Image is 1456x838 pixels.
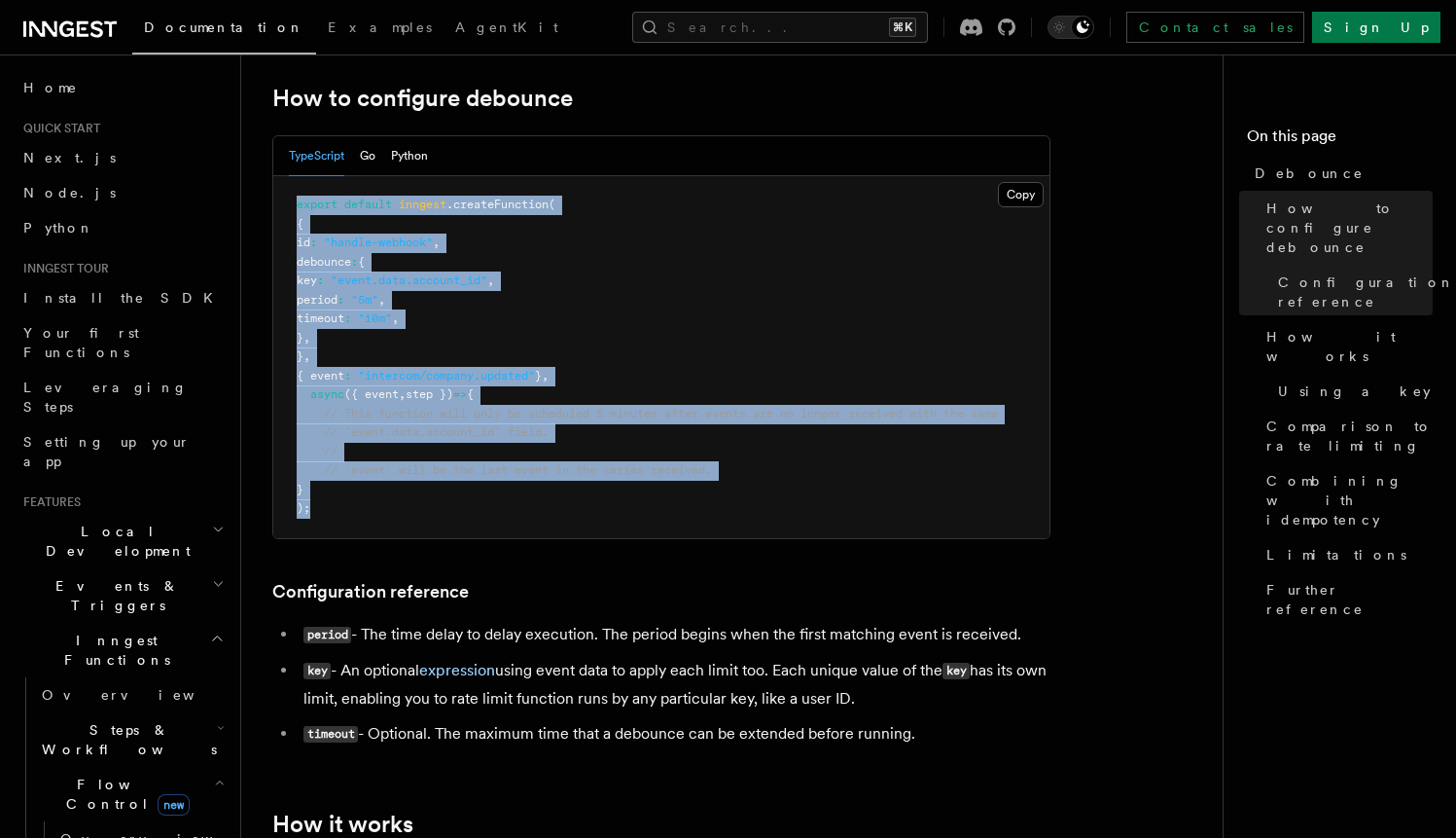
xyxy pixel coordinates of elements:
[446,198,549,211] span: .createFunction
[399,198,446,211] span: inngest
[1247,156,1433,191] a: Debounce
[542,369,549,383] span: ,
[1278,382,1431,401] span: Using a key
[1266,471,1433,529] span: Combining with idempotency
[297,311,344,325] span: timeout
[378,293,385,307] span: ,
[16,280,229,315] a: Install the SDK
[23,78,78,97] span: Home
[358,311,392,325] span: "10m"
[455,19,558,35] span: AgentKit
[1259,572,1433,627] a: Further reference
[298,720,1050,748] li: - Optional. The maximum time that a debounce can be extended before running.
[16,631,210,670] span: Inngest Functions
[16,70,229,105] a: Home
[433,236,440,249] span: ,
[324,425,549,439] span: // `event.data.account_id` field.
[316,6,444,53] a: Examples
[942,663,970,679] code: key
[34,712,229,767] button: Steps & Workflows
[303,663,331,679] code: key
[34,677,229,712] a: Overview
[1270,374,1433,409] a: Using a key
[297,217,303,231] span: {
[23,325,139,360] span: Your first Functions
[23,220,94,236] span: Python
[324,445,337,458] span: //
[1259,409,1433,463] a: Comparison to rate limiting
[303,349,310,363] span: ,
[42,687,242,703] span: Overview
[889,18,916,37] kbd: ⌘K
[535,369,542,383] span: }
[16,494,81,510] span: Features
[351,255,358,269] span: :
[297,255,351,269] span: debounce
[317,273,324,287] span: :
[23,290,225,306] span: Install the SDK
[16,140,229,175] a: Next.js
[303,331,310,345] span: ,
[391,136,428,176] button: Python
[34,775,214,814] span: Flow Control
[297,198,337,211] span: export
[1255,164,1364,183] span: Debounce
[298,657,1050,712] li: - An optional using event data to apply each limit too. Each unique value of the has its own limi...
[1266,580,1433,619] span: Further reference
[328,19,432,35] span: Examples
[297,273,317,287] span: key
[351,293,378,307] span: "5m"
[16,370,229,424] a: Leveraging Steps
[1266,545,1406,565] span: Limitations
[23,150,116,165] span: Next.js
[399,387,406,401] span: ,
[324,407,998,420] span: // This function will only be scheduled 5 minutes after events are no longer received with the same
[272,811,413,838] a: How it works
[632,12,928,43] button: Search...⌘K
[998,182,1044,207] button: Copy
[444,6,570,53] a: AgentKit
[16,576,212,615] span: Events & Triggers
[1259,191,1433,265] a: How to configure debounce
[16,424,229,479] a: Setting up your app
[298,621,1050,649] li: - The time delay to delay execution. The period begins when the first matching event is received.
[297,483,303,496] span: }
[16,623,229,677] button: Inngest Functions
[34,720,217,759] span: Steps & Workflows
[310,236,317,249] span: :
[16,175,229,210] a: Node.js
[392,311,399,325] span: ,
[344,311,351,325] span: :
[310,387,344,401] span: async
[337,293,344,307] span: :
[16,522,212,561] span: Local Development
[23,434,191,469] span: Setting up your app
[1312,12,1440,43] a: Sign Up
[16,210,229,245] a: Python
[272,578,469,605] a: Configuration reference
[16,121,100,136] span: Quick start
[297,236,310,249] span: id
[1259,319,1433,374] a: How it works
[1048,16,1094,39] button: Toggle dark mode
[487,273,494,287] span: ,
[1259,537,1433,572] a: Limitations
[303,627,351,643] code: period
[331,273,487,287] span: "event.data.account_id"
[1266,327,1433,366] span: How it works
[1266,199,1433,257] span: How to configure debounce
[158,794,190,816] span: new
[358,255,365,269] span: {
[549,198,555,211] span: (
[289,136,344,176] button: TypeScript
[16,514,229,568] button: Local Development
[34,767,229,821] button: Flow Controlnew
[344,198,392,211] span: default
[1278,273,1455,311] span: Configuration reference
[297,501,310,515] span: );
[453,387,467,401] span: =>
[303,726,358,743] code: timeout
[297,331,303,345] span: }
[23,185,116,200] span: Node.js
[406,387,453,401] span: step })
